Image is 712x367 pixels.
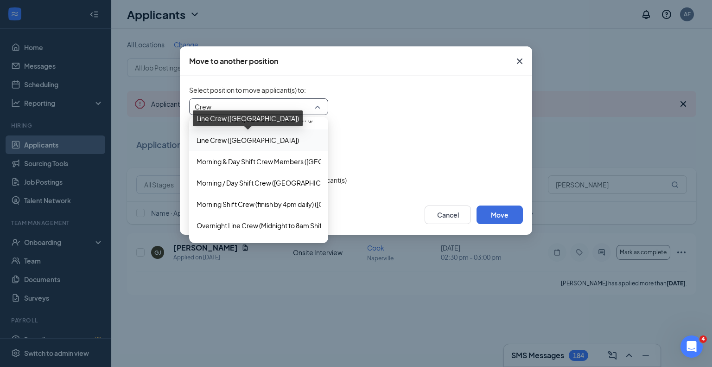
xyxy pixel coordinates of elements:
span: Line Crew ([GEOGRAPHIC_DATA]) [197,135,299,145]
span: Morning Shift Crew (finish by 4pm daily) ([GEOGRAPHIC_DATA]) [197,199,386,209]
span: Morning / Day Shift Crew ([GEOGRAPHIC_DATA]) [197,178,343,188]
span: Select stage to move applicant(s) to : [189,130,523,139]
span: Select position to move applicant(s) to : [189,85,523,95]
span: Morning & Day Shift Crew Members ([GEOGRAPHIC_DATA]) [197,156,376,167]
svg: Cross [514,56,525,67]
div: Move to another position [189,56,278,66]
button: Close [507,46,532,76]
iframe: Intercom live chat [680,335,703,358]
button: Cancel [425,206,471,224]
div: Line Crew ([GEOGRAPHIC_DATA]) [193,110,303,126]
span: 4 [699,335,707,343]
button: Move [477,206,523,224]
span: Overnight Line Crew (Midnight to 8am Shifts) ([GEOGRAPHIC_DATA]) [197,220,402,231]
